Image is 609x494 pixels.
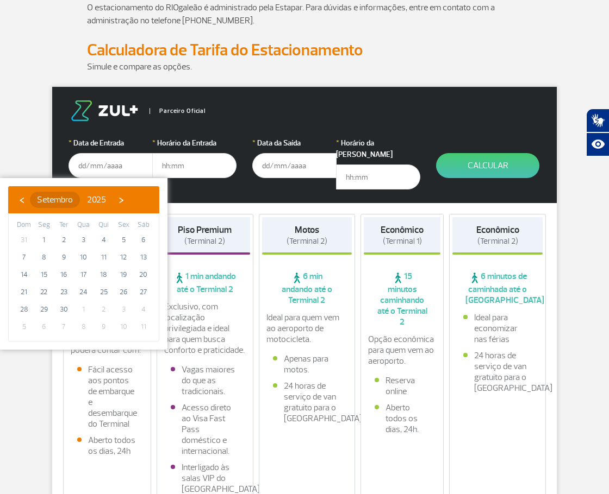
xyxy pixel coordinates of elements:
span: 15 minutos caminhando até o Terminal 2 [364,271,440,327]
span: 1 min andando até o Terminal 2 [160,271,250,295]
li: Acesso direto ao Visa Fast Pass doméstico e internacional. [171,402,239,457]
span: 29 [35,301,53,318]
input: hh:mm [336,164,420,189]
li: Aberto todos os dias, 24h [77,435,137,457]
button: ‹ [14,192,30,208]
span: 28 [15,301,33,318]
input: dd/mm/aaaa [252,153,337,178]
li: Fácil acesso aos pontos de embarque e desembarque do Terminal [77,364,137,429]
button: › [113,192,129,208]
span: 7 [55,318,72,335]
span: 31 [15,231,33,249]
span: 11 [135,318,152,335]
span: 19 [115,266,132,283]
th: weekday [74,219,94,231]
span: 2025 [87,194,106,205]
span: 13 [135,249,152,266]
label: Horário da [PERSON_NAME] [336,137,420,160]
span: (Terminal 2) [477,236,518,246]
p: Exclusivo, com localização privilegiada e ideal para quem busca conforto e praticidade. [164,301,246,356]
span: 15 [35,266,53,283]
p: O estacionamento do RIOgaleão é administrado pela Estapar. Para dúvidas e informações, entre em c... [87,1,522,27]
strong: Piso Premium [178,224,232,236]
span: 16 [55,266,72,283]
span: 22 [35,283,53,301]
span: 9 [55,249,72,266]
span: 6 [135,231,152,249]
span: 10 [75,249,92,266]
button: 2025 [80,192,113,208]
span: (Terminal 2) [287,236,327,246]
li: Apenas para motos. [273,353,341,375]
span: 6 minutos de caminhada até o [GEOGRAPHIC_DATA] [452,271,543,306]
li: 24 horas de serviço de van gratuito para o [GEOGRAPHIC_DATA] [273,381,341,424]
label: Data de Entrada [69,137,153,149]
span: 9 [95,318,113,335]
span: 20 [135,266,152,283]
label: Horário da Entrada [152,137,237,149]
li: Aberto todos os dias, 24h. [375,402,430,435]
p: Ideal para quem vem ao aeroporto de motocicleta. [266,312,348,345]
li: Ideal para economizar nas férias [463,312,532,345]
span: 1 [75,301,92,318]
span: 8 [75,318,92,335]
li: Reserva online [375,375,430,397]
span: (Terminal 2) [184,236,225,246]
button: Setembro [30,192,80,208]
button: Abrir tradutor de língua de sinais. [586,109,609,132]
th: weekday [14,219,34,231]
span: 24 [75,283,92,301]
span: (Terminal 1) [383,236,422,246]
input: dd/mm/aaaa [69,153,153,178]
span: 3 [75,231,92,249]
label: Data da Saída [252,137,337,149]
th: weekday [114,219,134,231]
span: 3 [115,301,132,318]
span: 14 [15,266,33,283]
li: Vagas maiores do que as tradicionais. [171,364,239,397]
p: Opção econômica para quem vem ao aeroporto. [368,334,436,366]
span: 12 [115,249,132,266]
th: weekday [133,219,153,231]
span: 2 [55,231,72,249]
span: 4 [95,231,113,249]
p: Simule e compare as opções. [87,60,522,73]
img: logo-zul.png [69,100,140,121]
span: 23 [55,283,72,301]
span: 26 [115,283,132,301]
th: weekday [34,219,54,231]
input: hh:mm [152,153,237,178]
th: weekday [94,219,114,231]
span: 6 [35,318,53,335]
span: 7 [15,249,33,266]
strong: Motos [295,224,319,236]
span: 17 [75,266,92,283]
bs-datepicker-navigation-view: ​ ​ ​ [14,193,129,204]
span: 27 [135,283,152,301]
h2: Calculadora de Tarifa do Estacionamento [87,40,522,60]
strong: Econômico [476,224,519,236]
span: 21 [15,283,33,301]
li: 24 horas de serviço de van gratuito para o [GEOGRAPHIC_DATA] [463,350,532,394]
span: 25 [95,283,113,301]
span: 5 [115,231,132,249]
span: 8 [35,249,53,266]
span: Setembro [37,194,73,205]
span: 11 [95,249,113,266]
strong: Econômico [381,224,424,236]
span: 6 min andando até o Terminal 2 [262,271,352,306]
span: 5 [15,318,33,335]
span: 4 [135,301,152,318]
th: weekday [54,219,74,231]
button: Abrir recursos assistivos. [586,132,609,156]
span: 10 [115,318,132,335]
span: 30 [55,301,72,318]
div: Plugin de acessibilidade da Hand Talk. [586,109,609,156]
span: Parceiro Oficial [150,108,206,114]
button: Calcular [436,153,539,178]
span: 1 [35,231,53,249]
span: 2 [95,301,113,318]
span: 18 [95,266,113,283]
